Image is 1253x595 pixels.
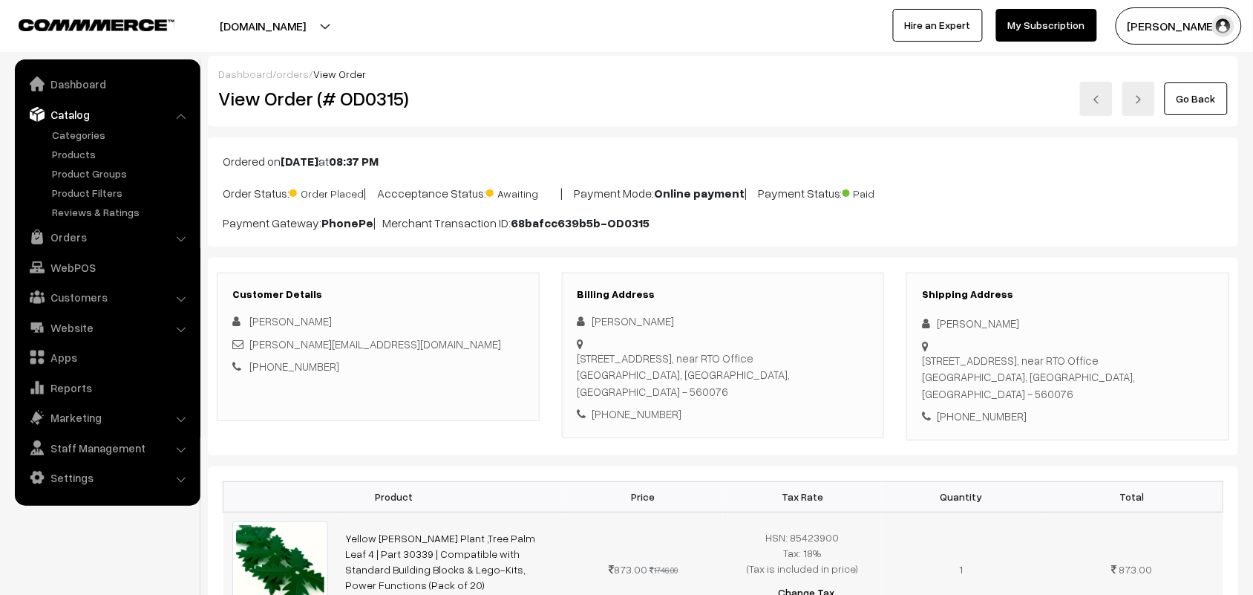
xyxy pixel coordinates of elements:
span: 1 [960,563,964,576]
a: Orders [19,224,195,250]
p: Order Status: | Accceptance Status: | Payment Mode: | Payment Status: [223,182,1223,202]
b: PhonePe [321,215,373,230]
h3: Customer Details [232,288,524,301]
p: Payment Gateway: | Merchant Transaction ID: [223,214,1223,232]
div: [STREET_ADDRESS], near RTO Office [GEOGRAPHIC_DATA], [GEOGRAPHIC_DATA], [GEOGRAPHIC_DATA] - 560076 [578,350,869,400]
th: Total [1041,481,1223,512]
th: Price [564,481,723,512]
span: [PERSON_NAME] [249,314,332,328]
div: [PERSON_NAME] [578,313,869,330]
div: / / [218,66,1228,82]
a: Settings [19,464,195,491]
a: Customers [19,284,195,310]
a: orders [276,68,309,80]
b: 68bafcc639b5b-OD0315 [511,215,650,230]
span: Paid [843,182,917,201]
a: Marketing [19,404,195,431]
a: [PERSON_NAME][EMAIL_ADDRESS][DOMAIN_NAME] [249,337,501,351]
img: right-arrow.png [1134,95,1143,104]
a: Categories [48,127,195,143]
span: 873.00 [1119,563,1153,576]
a: [PHONE_NUMBER] [249,360,339,373]
span: 873.00 [609,563,647,576]
button: [PERSON_NAME] [1116,7,1242,45]
a: Dashboard [19,71,195,97]
span: HSN: 85423900 Tax: 18% (Tax is included in price) [747,531,858,575]
a: Apps [19,344,195,371]
strike: 1746.00 [650,565,678,575]
span: Awaiting [486,182,560,201]
h3: Shipping Address [922,288,1214,301]
a: Reviews & Ratings [48,204,195,220]
img: left-arrow.png [1092,95,1101,104]
button: [DOMAIN_NAME] [168,7,358,45]
a: COMMMERCE [19,15,148,33]
th: Tax Rate [723,481,882,512]
th: Quantity [882,481,1041,512]
a: Website [19,314,195,341]
span: Order Placed [289,182,364,201]
th: Product [223,481,564,512]
a: Hire an Expert [893,9,983,42]
a: Catalog [19,101,195,128]
b: Online payment [654,186,745,201]
a: Dashboard [218,68,272,80]
img: COMMMERCE [19,19,174,30]
h3: Billing Address [578,288,869,301]
a: Reports [19,374,195,401]
b: 08:37 PM [329,154,379,169]
a: Yellow [PERSON_NAME] Plant ,Tree Palm Leaf 4 | Part 30339 | Compatible with Standard Building Blo... [346,532,536,591]
span: View Order [313,68,366,80]
div: [PHONE_NUMBER] [922,408,1214,425]
img: user [1212,15,1234,37]
a: Product Filters [48,185,195,201]
a: Product Groups [48,166,195,181]
a: Go Back [1165,82,1228,115]
h2: View Order (# OD0315) [218,87,540,110]
div: [PERSON_NAME] [922,315,1214,332]
p: Ordered on at [223,152,1223,170]
a: My Subscription [996,9,1097,42]
div: [PHONE_NUMBER] [578,406,869,423]
a: WebPOS [19,254,195,281]
a: Staff Management [19,435,195,461]
div: [STREET_ADDRESS], near RTO Office [GEOGRAPHIC_DATA], [GEOGRAPHIC_DATA], [GEOGRAPHIC_DATA] - 560076 [922,352,1214,403]
b: [DATE] [281,154,318,169]
a: Products [48,146,195,162]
